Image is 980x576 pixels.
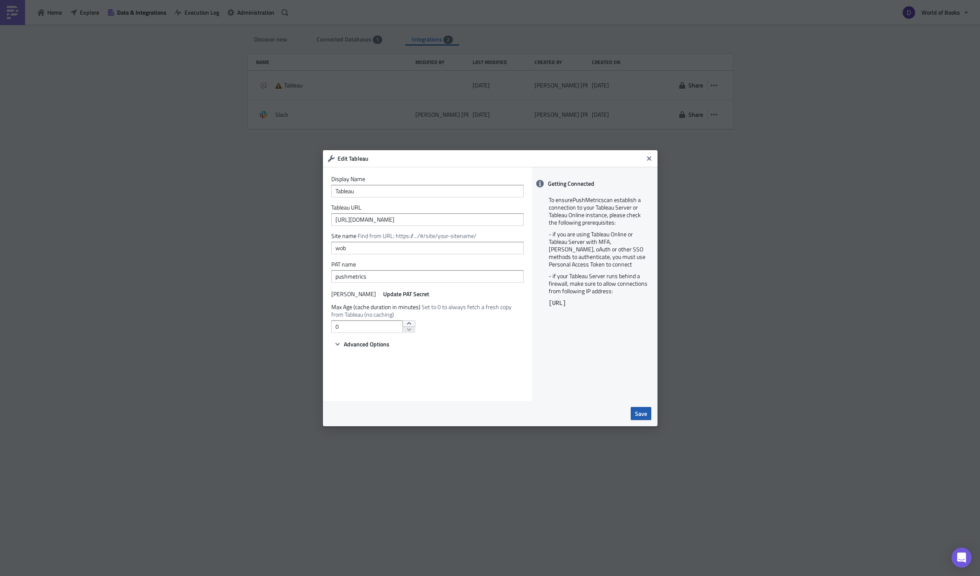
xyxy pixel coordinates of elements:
[344,340,389,348] span: Advanced Options
[331,270,524,283] input: Personal Access Token Name
[331,261,524,268] label: PAT name
[549,300,566,307] code: [URL]
[338,155,643,162] h6: Edit Tableau
[331,320,403,333] input: Enter a number...
[331,185,524,197] input: Give it a name
[331,242,524,254] input: Tableau Site name
[358,231,476,240] span: Find from URL: https://.../#/site/your-sitename/
[383,289,429,298] span: Update PAT Secret
[380,289,432,299] button: Update PAT Secret
[549,230,649,268] p: - if you are using Tableau Online or Tableau Server with MFA, [PERSON_NAME], oAuth or other SSO m...
[331,213,524,226] input: https://tableau.domain.com
[331,339,392,349] button: Advanced Options
[532,175,658,192] div: Getting Connected
[635,409,647,418] span: Save
[403,326,415,333] button: decrement
[331,302,512,319] span: Set to 0 to always fetch a fresh copy from Tableau (no caching)
[952,548,972,568] div: Open Intercom Messenger
[643,152,655,165] button: Close
[403,320,415,327] button: increment
[331,204,524,211] label: Tableau URL
[547,315,651,391] iframe: How To Connect Tableau with PushMetrics
[631,407,651,420] button: Save
[549,196,649,226] p: To ensure PushMetrics can establish a connection to your Tableau Server or Tableau Online instanc...
[331,290,376,298] label: [PERSON_NAME]
[331,175,524,183] label: Display Name
[331,303,524,318] label: Max Age (cache duration in minutes)
[331,232,524,240] label: Site name
[549,272,649,295] p: - if your Tableau Server runs behind a firewall, make sure to allow connections from following IP...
